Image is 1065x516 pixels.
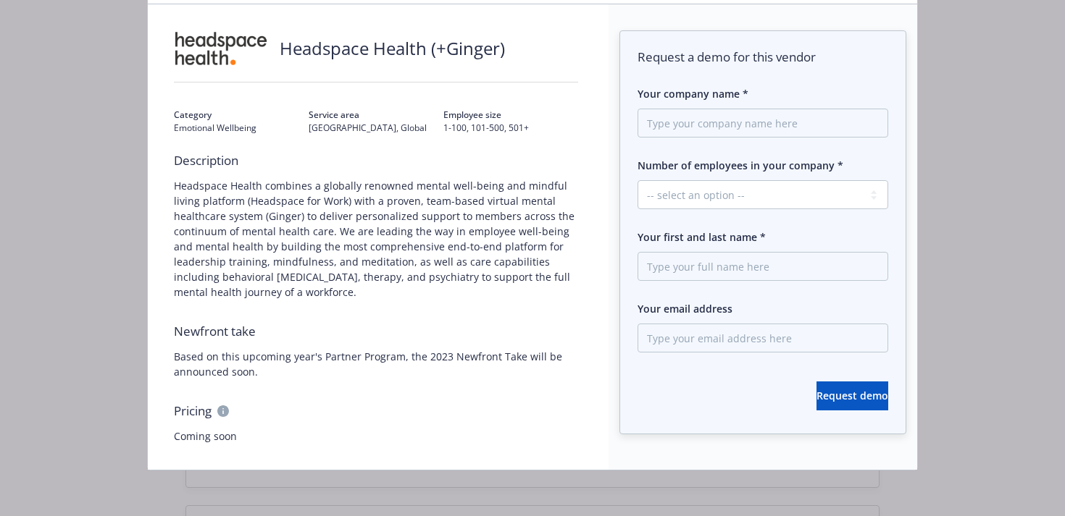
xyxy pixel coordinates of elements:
[309,122,443,135] span: [GEOGRAPHIC_DATA], Global
[638,158,843,172] span: Number of employees in your company *
[638,48,888,66] span: Request a demo for this vendor
[638,252,888,281] input: Type your full name here
[174,428,578,444] span: Coming soon
[174,30,268,67] img: Vendor logo for Headspace Health (+Ginger)
[174,402,212,420] span: Pricing
[174,323,578,340] span: Newfront take
[816,389,888,402] span: Request demo
[443,122,578,135] span: 1-100, 101-500, 501+
[816,381,888,410] button: Request demo
[638,302,732,316] span: Your email address
[174,349,578,379] span: Based on this upcoming year's Partner Program, the 2023 Newfront Take will be announced soon.
[174,122,309,135] span: Emotional Wellbeing
[443,109,578,122] span: Employee size
[638,87,748,101] span: Your company name *
[174,109,309,122] span: Category
[309,109,443,122] span: Service area
[638,230,766,244] span: Your first and last name *
[280,35,505,62] span: Headspace Health (+Ginger)
[638,323,888,352] input: Type your email address here
[174,178,578,300] span: Headspace Health combines a globally renowned mental well-being and mindful living platform (Head...
[638,109,888,138] input: Type your company name here
[174,152,578,169] span: Description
